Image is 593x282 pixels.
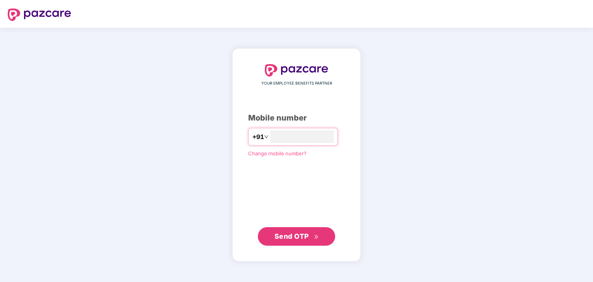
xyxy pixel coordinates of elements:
[274,232,309,240] span: Send OTP
[314,234,319,240] span: double-right
[258,227,335,246] button: Send OTPdouble-right
[248,112,345,124] div: Mobile number
[265,64,328,76] img: logo
[248,150,307,156] a: Change mobile number?
[264,134,269,139] span: down
[261,80,332,87] span: YOUR EMPLOYEE BENEFITS PARTNER
[252,132,264,142] span: +91
[8,8,71,21] img: logo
